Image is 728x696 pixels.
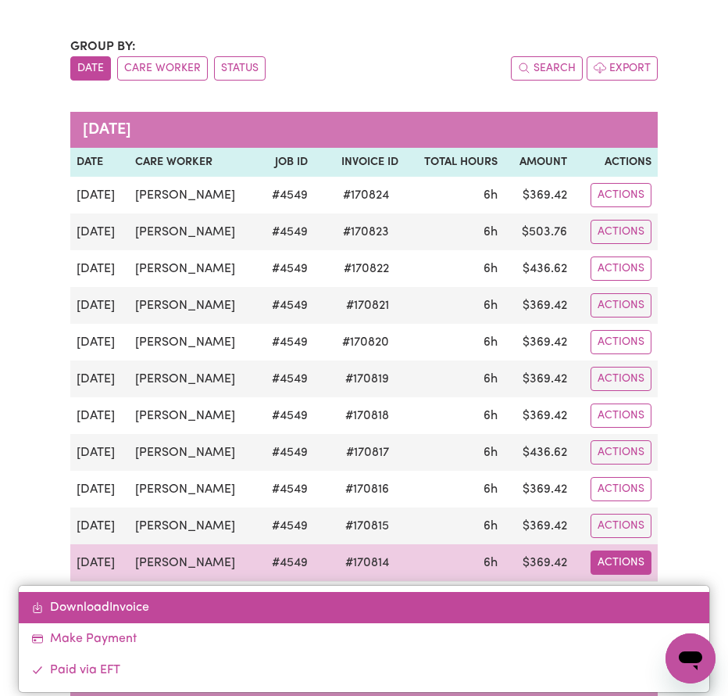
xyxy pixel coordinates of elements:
th: Care Worker [129,148,259,178]
td: [PERSON_NAME] [129,434,259,471]
td: [DATE] [70,250,129,287]
td: [DATE] [70,508,129,544]
button: Actions [591,440,651,465]
span: 6 hours [484,483,498,496]
td: [DATE] [70,471,129,508]
td: [PERSON_NAME] [129,177,259,213]
th: Invoice ID [314,148,404,178]
td: # 4549 [259,177,315,213]
span: 6 hours [484,189,498,202]
span: # 170824 [334,186,398,205]
th: Job ID [259,148,315,178]
td: $ 369.42 [504,177,573,213]
span: # 170820 [333,333,398,352]
td: # 4549 [259,434,315,471]
span: 6 hours [484,300,498,312]
th: Date [70,148,129,178]
span: 6 hours [484,557,498,569]
button: sort invoices by date [70,56,111,81]
span: # 170823 [334,223,398,242]
span: 6 hours [484,373,498,386]
td: [PERSON_NAME] [129,471,259,508]
span: 6 hours [484,226,498,239]
td: [PERSON_NAME] [129,213,259,250]
td: [PERSON_NAME] [129,361,259,397]
th: Amount [504,148,573,178]
td: $ 369.42 [504,471,573,508]
td: # 4549 [259,287,315,324]
th: Actions [573,148,658,178]
button: Actions [591,220,651,244]
span: 6 hours [484,520,498,533]
td: [PERSON_NAME] [129,508,259,544]
button: Actions [591,293,651,318]
td: [PERSON_NAME] [129,324,259,361]
span: 6 hours [484,336,498,349]
span: # 170815 [336,517,398,536]
td: [PERSON_NAME] [129,250,259,287]
td: # 4549 [259,250,315,287]
td: [PERSON_NAME] [129,287,259,324]
td: $ 369.42 [504,287,573,324]
button: Actions [591,330,651,354]
td: $ 369.42 [504,324,573,361]
td: [DATE] [70,287,129,324]
td: [DATE] [70,544,129,582]
td: [DATE] [70,213,129,250]
button: Actions [591,257,651,281]
span: Group by: [70,41,136,53]
td: $ 369.42 [504,544,573,582]
button: Actions [591,551,651,575]
span: 6 hours [484,410,498,422]
td: # 4549 [259,471,315,508]
a: Make Payment [19,623,708,655]
span: # 170821 [337,296,398,315]
td: # 4549 [259,397,315,434]
td: [PERSON_NAME] [129,397,259,434]
td: $ 369.42 [504,397,573,434]
span: # 170814 [336,554,398,572]
div: Actions [18,585,709,693]
button: Actions [591,404,651,428]
td: $ 436.62 [504,434,573,471]
td: [PERSON_NAME] [129,544,259,582]
td: [DATE] [70,177,129,213]
td: [DATE] [70,324,129,361]
td: $ 503.76 [504,213,573,250]
button: Actions [591,183,651,207]
td: $ 369.42 [504,361,573,397]
button: Actions [591,367,651,391]
td: # 4549 [259,508,315,544]
a: Download invoice #170814 [19,592,708,623]
span: # 170818 [336,407,398,425]
td: # 4549 [259,544,315,582]
span: # 170816 [336,480,398,499]
td: # 4549 [259,213,315,250]
button: sort invoices by paid status [214,56,266,81]
th: Total Hours [405,148,504,178]
td: $ 369.42 [504,508,573,544]
span: # 170819 [336,370,398,389]
button: Export [587,56,658,81]
caption: [DATE] [70,112,658,148]
span: # 170817 [337,443,398,462]
td: # 4549 [259,324,315,361]
button: sort invoices by care worker [117,56,208,81]
span: 6 hours [484,263,498,275]
td: [DATE] [70,361,129,397]
button: Actions [591,477,651,501]
span: 6 hours [484,447,498,459]
button: Actions [591,514,651,538]
td: # 4549 [259,361,315,397]
button: Search [511,56,583,81]
td: $ 436.62 [504,250,573,287]
span: # 170822 [334,260,398,278]
td: [DATE] [70,397,129,434]
iframe: Button to launch messaging window [666,633,716,683]
td: [DATE] [70,434,129,471]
